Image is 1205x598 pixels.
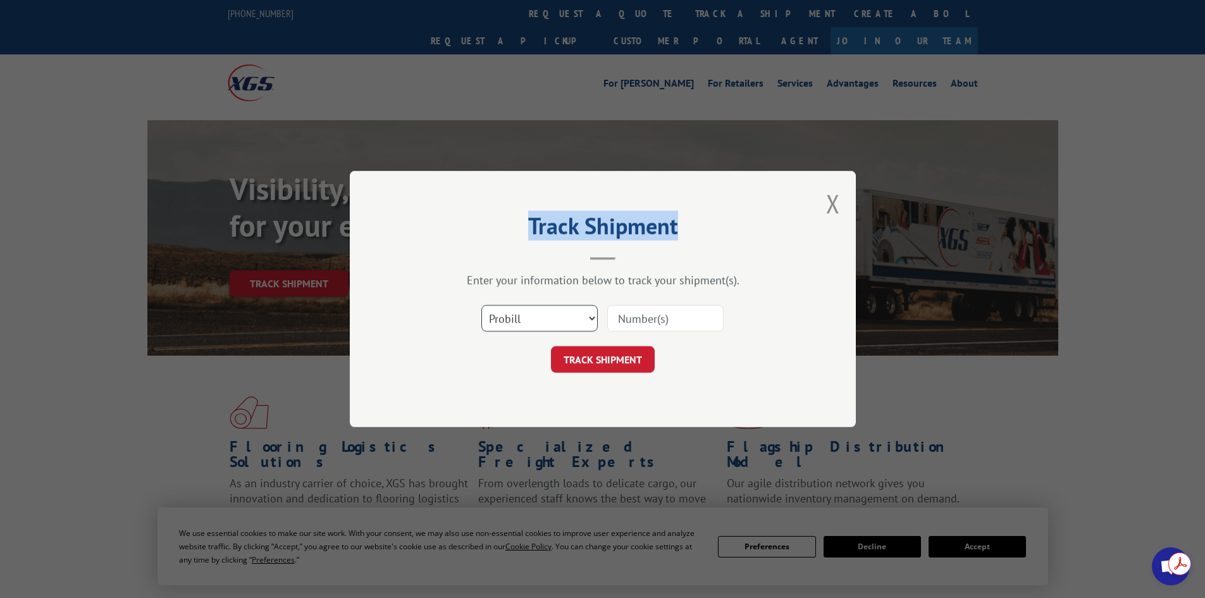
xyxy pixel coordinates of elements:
div: Open chat [1152,547,1190,585]
input: Number(s) [607,305,724,332]
h2: Track Shipment [413,217,793,241]
div: Enter your information below to track your shipment(s). [413,273,793,287]
button: Close modal [826,187,840,220]
button: TRACK SHIPMENT [551,346,655,373]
